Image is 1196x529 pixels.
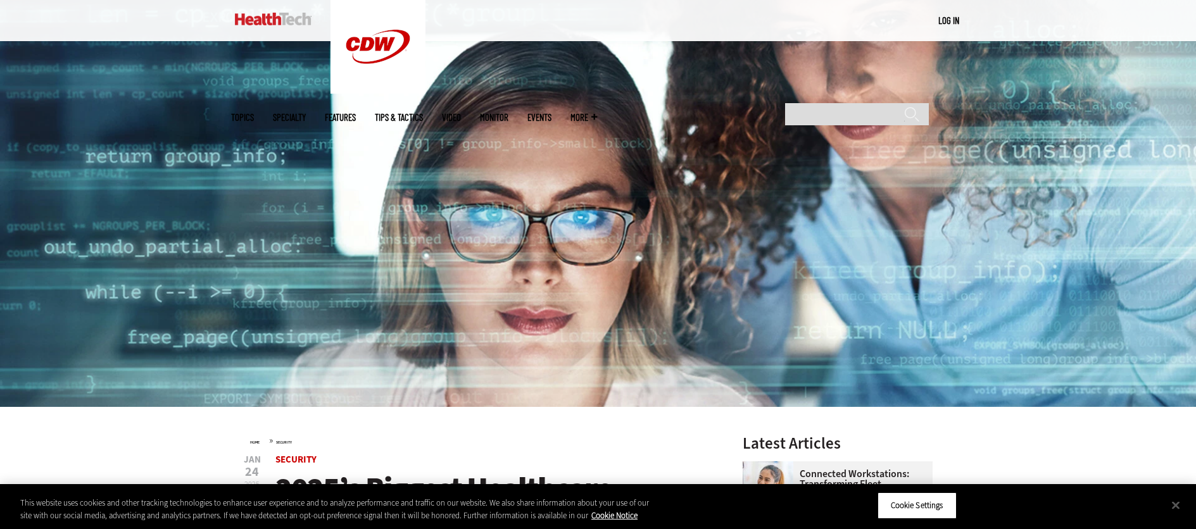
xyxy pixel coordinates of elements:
[330,84,425,97] a: CDW
[244,466,261,478] span: 24
[325,113,356,122] a: Features
[743,469,925,509] a: Connected Workstations: Transforming Fleet Management and Patient Care
[938,15,959,26] a: Log in
[235,13,312,25] img: Home
[878,492,957,519] button: Cookie Settings
[275,453,317,466] a: Security
[938,14,959,27] div: User menu
[743,435,933,451] h3: Latest Articles
[527,113,551,122] a: Events
[1162,491,1190,519] button: Close
[244,455,261,464] span: Jan
[480,113,508,122] a: MonITor
[273,113,306,122] span: Specialty
[570,113,597,122] span: More
[250,440,260,445] a: Home
[743,461,800,471] a: nurse smiling at patient
[743,461,793,512] img: nurse smiling at patient
[442,113,461,122] a: Video
[231,113,254,122] span: Topics
[250,435,710,445] div: »
[375,113,423,122] a: Tips & Tactics
[591,510,638,521] a: More information about your privacy
[276,440,292,445] a: Security
[244,479,260,489] span: 2025
[20,497,658,521] div: This website uses cookies and other tracking technologies to enhance user experience and to analy...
